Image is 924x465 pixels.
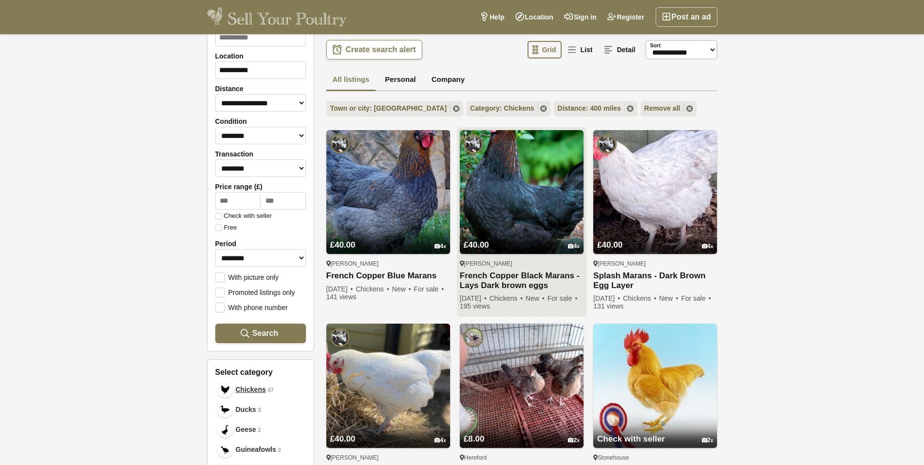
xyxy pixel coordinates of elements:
[220,425,230,435] img: Geese
[215,85,306,93] label: Distance
[542,46,556,54] span: Grid
[617,46,635,54] span: Detail
[346,45,416,55] span: Create search alert
[236,425,256,435] span: Geese
[425,69,471,92] a: Company
[641,101,697,116] a: Remove all
[474,7,509,27] a: Help
[215,368,306,377] h3: Select category
[547,294,578,302] span: For sale
[326,260,450,268] div: [PERSON_NAME]
[326,69,376,92] a: All listings
[528,41,562,58] a: Grid
[526,294,546,302] span: New
[464,240,489,250] span: £40.00
[215,150,306,158] label: Transaction
[554,101,638,116] a: Distance: 400 miles
[326,222,450,254] a: £40.00 4
[268,386,274,394] em: 67
[593,294,621,302] span: [DATE]
[597,240,622,250] span: £40.00
[568,243,580,250] div: 4
[466,101,550,116] a: Category: Chickens
[326,293,357,301] span: 141 views
[326,454,450,462] div: [PERSON_NAME]
[434,243,446,250] div: 4
[215,440,306,460] a: Guineafowls Guineafowls 2
[490,294,524,302] span: Chickens
[460,260,584,268] div: [PERSON_NAME]
[460,271,584,291] a: French Copper Black Marans - Lays Dark brown eggs
[599,41,641,58] a: Detail
[464,328,483,347] img: Graham Powell
[656,7,717,27] a: Post an ad
[215,400,306,420] a: Ducks Ducks 3
[356,285,390,293] span: Chickens
[563,41,598,58] a: List
[580,46,592,54] span: List
[559,7,602,27] a: Sign in
[215,324,306,343] button: Search
[330,328,350,347] img: Pilling Poultry
[326,324,450,447] img: Rare pure bred White Marans - Lays Dark brown eggs
[414,285,445,293] span: For sale
[326,271,450,281] a: French Copper Blue Marans
[378,69,422,92] a: Personal
[593,222,717,254] a: £40.00 4
[220,405,230,415] img: Ducks
[460,454,584,462] div: Hereford
[593,302,623,310] span: 131 views
[681,294,712,302] span: For sale
[258,426,261,434] em: 2
[215,380,306,400] a: Chickens Chickens 67
[602,7,650,27] a: Register
[597,434,665,444] span: Check with seller
[330,240,356,250] span: £40.00
[326,285,354,293] span: [DATE]
[650,41,661,50] label: Sort
[702,243,714,250] div: 4
[215,420,306,440] a: Geese Geese 2
[215,288,295,296] label: Promoted listings only
[215,52,306,60] label: Location
[460,302,490,310] span: 195 views
[236,405,256,415] span: Ducks
[236,385,266,395] span: Chickens
[252,329,278,338] span: Search
[215,224,237,231] label: Free
[207,7,347,27] img: Sell Your Poultry
[258,406,261,414] em: 3
[593,324,717,447] img: Bantams
[464,134,483,154] img: Pilling Poultry
[593,260,717,268] div: [PERSON_NAME]
[593,271,717,291] a: Splash Marans - Dark Brown Egg Layer
[326,130,450,254] img: French Copper Blue Marans
[593,454,717,462] div: Stonehouse
[460,324,584,447] img: Crested Cream Legbars Pullets
[460,294,488,302] span: [DATE]
[215,213,272,219] label: Check with seller
[236,445,276,455] span: Guineafowls
[215,183,306,191] label: Price range (£)
[460,222,584,254] a: £40.00 4
[330,134,350,154] img: Pilling Poultry
[568,437,580,444] div: 2
[220,445,230,455] img: Guineafowls
[593,130,717,254] img: Splash Marans - Dark Brown Egg Layer
[220,385,230,395] img: Chickens
[702,437,714,444] div: 2
[326,416,450,448] a: £40.00 4
[464,434,485,444] span: £8.00
[326,101,464,116] a: Town or city: [GEOGRAPHIC_DATA]
[510,7,559,27] a: Location
[278,446,281,454] em: 2
[659,294,679,302] span: New
[326,40,422,59] a: Create search alert
[392,285,412,293] span: New
[215,240,306,248] label: Period
[330,434,356,444] span: £40.00
[460,130,584,254] img: French Copper Black Marans - Lays Dark brown eggs
[215,117,306,125] label: Condition
[460,416,584,448] a: £8.00 2
[434,437,446,444] div: 4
